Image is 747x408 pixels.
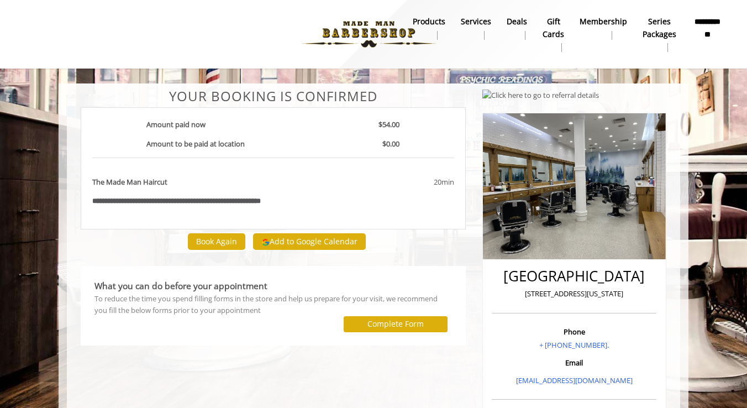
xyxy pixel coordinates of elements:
[539,340,609,350] a: + [PHONE_NUMBER].
[253,233,366,250] button: Add to Google Calendar
[643,15,676,40] b: Series packages
[344,176,454,188] div: 20min
[499,14,535,43] a: DealsDeals
[461,15,491,28] b: Services
[146,139,245,149] b: Amount to be paid at location
[94,280,267,292] b: What you can do before your appointment
[543,15,564,40] b: gift cards
[382,139,399,149] b: $0.00
[495,359,654,367] h3: Email
[94,293,452,316] div: To reduce the time you spend filling forms in the store and help us prepare for your visit, we re...
[367,320,424,328] label: Complete Form
[81,89,466,103] center: Your Booking is confirmed
[580,15,627,28] b: Membership
[146,119,206,129] b: Amount paid now
[495,268,654,284] h2: [GEOGRAPHIC_DATA]
[405,14,453,43] a: Productsproducts
[482,90,599,101] img: Click here to go to referral details
[635,14,684,55] a: Series packagesSeries packages
[507,15,527,28] b: Deals
[92,176,167,188] b: The Made Man Haircut
[495,288,654,300] p: [STREET_ADDRESS][US_STATE]
[293,4,445,65] img: Made Man Barbershop logo
[453,14,499,43] a: ServicesServices
[344,316,448,332] button: Complete Form
[495,328,654,336] h3: Phone
[572,14,635,43] a: MembershipMembership
[413,15,445,28] b: products
[516,375,633,385] a: [EMAIL_ADDRESS][DOMAIN_NAME]
[535,14,572,55] a: Gift cardsgift cards
[188,233,245,249] button: Book Again
[378,119,399,129] b: $54.00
